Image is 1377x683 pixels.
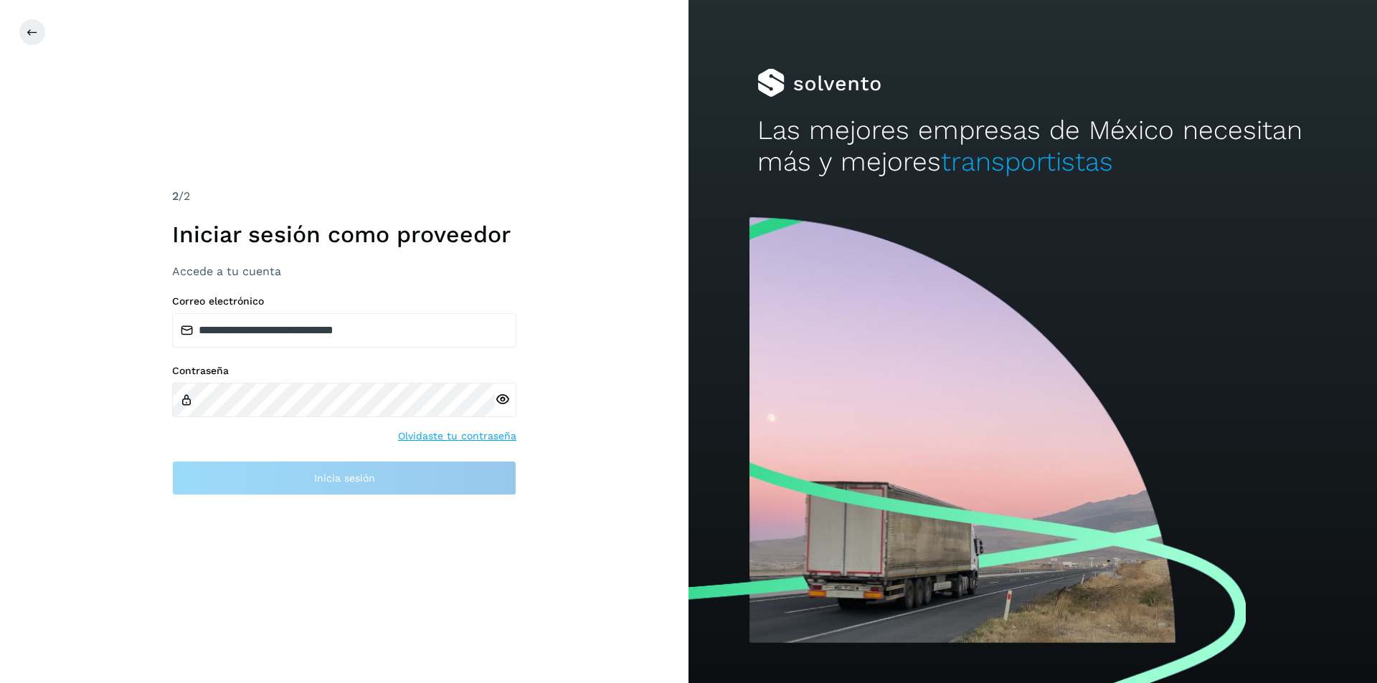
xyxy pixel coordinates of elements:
h3: Accede a tu cuenta [172,264,516,278]
div: /2 [172,188,516,205]
button: Inicia sesión [172,461,516,495]
label: Correo electrónico [172,295,516,307]
span: Inicia sesión [314,473,375,483]
label: Contraseña [172,365,516,377]
span: 2 [172,189,179,203]
span: transportistas [941,146,1113,177]
h2: Las mejores empresas de México necesitan más y mejores [757,115,1308,178]
h1: Iniciar sesión como proveedor [172,221,516,248]
a: Olvidaste tu contraseña [398,429,516,444]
